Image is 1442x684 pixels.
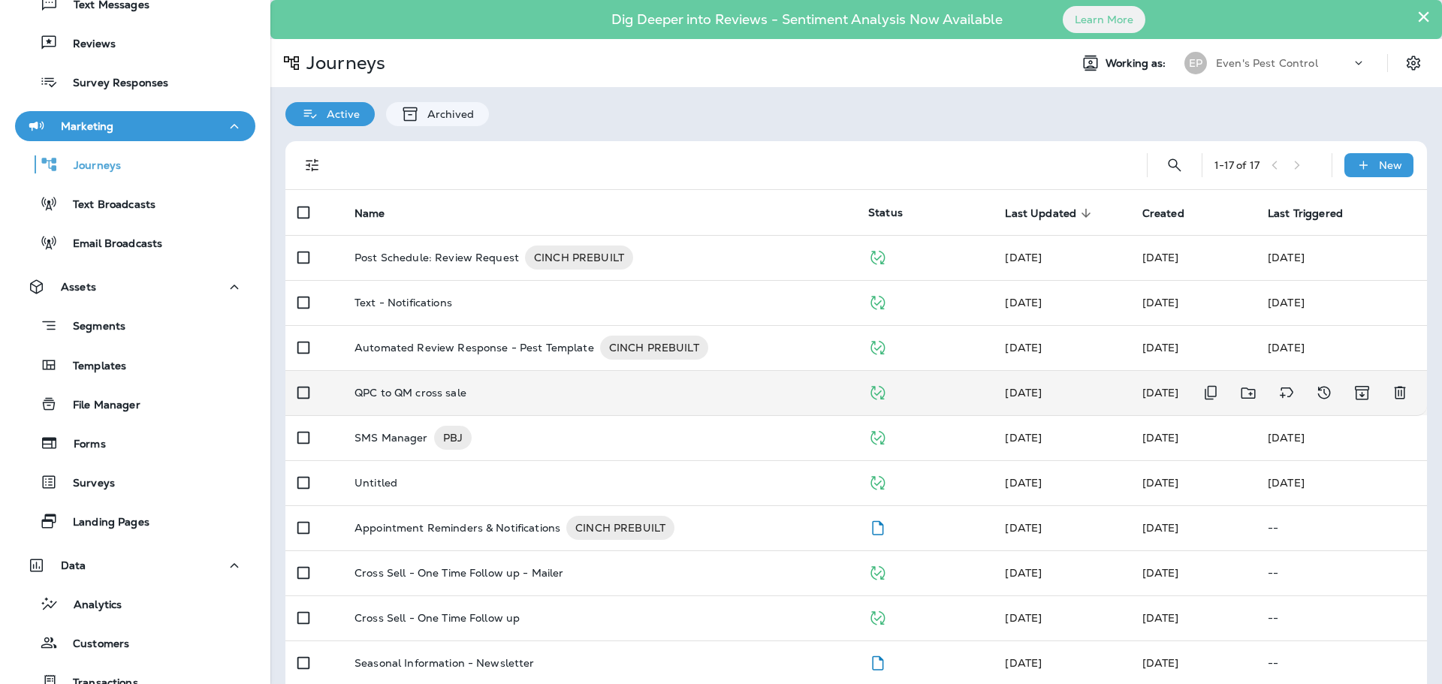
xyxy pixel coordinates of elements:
[58,516,149,530] p: Landing Pages
[566,520,674,535] span: CINCH PREBUILT
[1005,566,1042,580] span: Frank Carreno
[600,336,708,360] div: CINCH PREBUILT
[58,198,155,212] p: Text Broadcasts
[1142,566,1179,580] span: Frank Carreno
[58,77,168,91] p: Survey Responses
[1256,235,1427,280] td: [DATE]
[354,207,385,220] span: Name
[58,477,115,491] p: Surveys
[15,349,255,381] button: Templates
[15,550,255,580] button: Data
[61,559,86,571] p: Data
[868,429,887,443] span: Published
[1005,521,1042,535] span: Frank Carreno
[868,339,887,353] span: Published
[1214,159,1259,171] div: 1 - 17 of 17
[1142,341,1179,354] span: Frank Carreno
[15,27,255,59] button: Reviews
[868,565,887,578] span: Published
[566,516,674,540] div: CINCH PREBUILT
[15,227,255,258] button: Email Broadcasts
[868,249,887,263] span: Published
[525,250,633,265] span: CINCH PREBUILT
[1400,50,1427,77] button: Settings
[868,294,887,308] span: Published
[1268,657,1415,669] p: --
[297,150,327,180] button: Filters
[1005,386,1042,399] span: Frank Carreno
[15,627,255,658] button: Customers
[1142,611,1179,625] span: Frank Carreno
[1005,611,1042,625] span: Frank Carreno
[868,475,887,488] span: Published
[1256,325,1427,370] td: [DATE]
[1005,341,1042,354] span: Frank Carreno
[1196,378,1226,408] button: Duplicate
[600,340,708,355] span: CINCH PREBUILT
[354,297,452,309] p: Text - Notifications
[1379,159,1402,171] p: New
[1005,207,1076,220] span: Last Updated
[1142,656,1179,670] span: Frank Carreno
[354,516,560,540] p: Appointment Reminders & Notifications
[1268,522,1415,534] p: --
[868,384,887,398] span: Published
[15,505,255,537] button: Landing Pages
[1142,521,1179,535] span: Frank Carreno
[434,426,472,450] div: PBJ
[1005,476,1042,490] span: Hannah Haack
[1272,378,1302,408] button: Add tags
[59,159,121,173] p: Journeys
[15,272,255,302] button: Assets
[1268,206,1362,220] span: Last Triggered
[58,320,125,335] p: Segments
[354,387,466,399] p: QPC to QM cross sale
[15,111,255,141] button: Marketing
[59,438,106,452] p: Forms
[1184,52,1207,74] div: EP
[1256,280,1427,325] td: [DATE]
[868,520,887,533] span: Draft
[434,430,472,445] span: PBJ
[58,237,162,252] p: Email Broadcasts
[1268,207,1343,220] span: Last Triggered
[1142,206,1204,220] span: Created
[1142,296,1179,309] span: Frank Carreno
[1142,251,1179,264] span: Frank Carreno
[61,120,113,132] p: Marketing
[58,38,116,52] p: Reviews
[15,149,255,180] button: Journeys
[15,588,255,619] button: Analytics
[61,281,96,293] p: Assets
[1256,415,1427,460] td: [DATE]
[1005,206,1096,220] span: Last Updated
[1142,476,1179,490] span: Hannah Haack
[15,388,255,420] button: File Manager
[1142,207,1184,220] span: Created
[354,657,535,669] p: Seasonal Information - Newsletter
[868,610,887,623] span: Published
[354,206,405,220] span: Name
[319,108,360,120] p: Active
[1005,431,1042,444] span: Frank Carreno
[15,66,255,98] button: Survey Responses
[15,309,255,342] button: Segments
[868,206,903,219] span: Status
[354,567,564,579] p: Cross Sell - One Time Follow up - Mailer
[1233,378,1264,408] button: Move to folder
[568,17,1046,22] p: Dig Deeper into Reviews - Sentiment Analysis Now Available
[59,598,122,613] p: Analytics
[15,188,255,219] button: Text Broadcasts
[354,426,428,450] p: SMS Manager
[1268,612,1415,624] p: --
[15,427,255,459] button: Forms
[58,637,129,652] p: Customers
[1216,57,1318,69] p: Even's Pest Control
[354,336,594,360] p: Automated Review Response - Pest Template
[58,360,126,374] p: Templates
[1268,567,1415,579] p: --
[354,477,397,489] p: Untitled
[58,399,140,413] p: File Manager
[300,52,385,74] p: Journeys
[1309,378,1339,408] button: View Changelog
